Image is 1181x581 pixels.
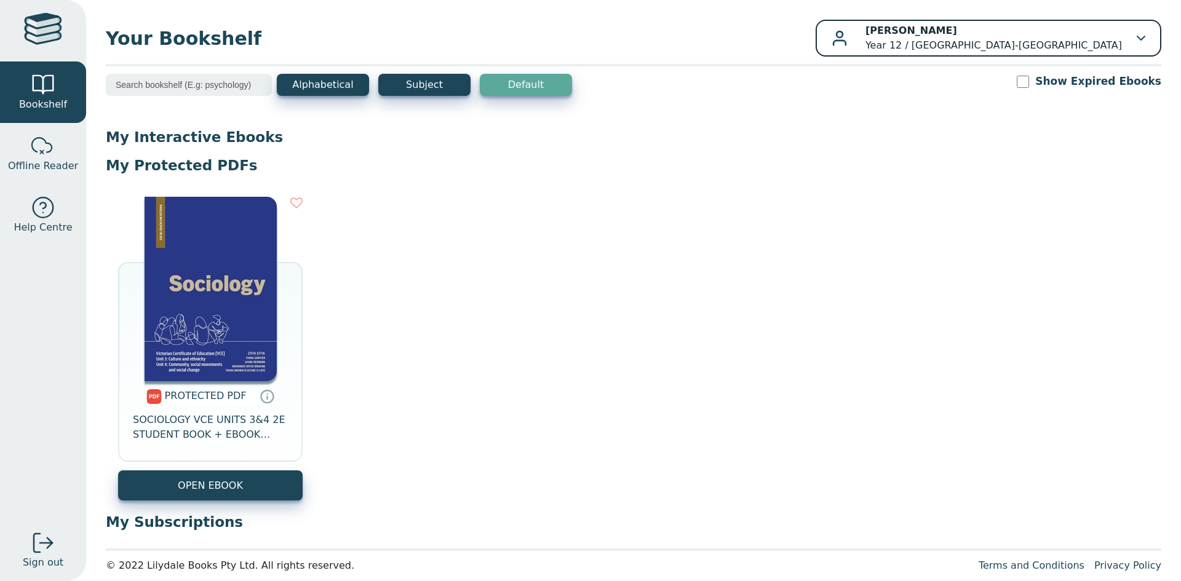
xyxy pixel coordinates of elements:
[14,220,72,235] span: Help Centre
[865,23,1122,53] p: Year 12 / [GEOGRAPHIC_DATA]-[GEOGRAPHIC_DATA]
[1035,74,1161,89] label: Show Expired Ebooks
[23,555,63,570] span: Sign out
[133,413,288,442] span: SOCIOLOGY VCE UNITS 3&4 2E STUDENT BOOK + EBOOK (BUNDLE)
[480,74,572,96] button: Default
[106,25,816,52] span: Your Bookshelf
[277,74,369,96] button: Alphabetical
[378,74,471,96] button: Subject
[106,156,1161,175] p: My Protected PDFs
[8,159,78,173] span: Offline Reader
[19,97,67,112] span: Bookshelf
[816,20,1161,57] button: [PERSON_NAME]Year 12 / [GEOGRAPHIC_DATA]-[GEOGRAPHIC_DATA]
[1094,559,1161,571] a: Privacy Policy
[106,513,1161,531] p: My Subscriptions
[146,389,162,404] img: pdf.svg
[106,558,969,573] div: © 2022 Lilydale Books Pty Ltd. All rights reserved.
[260,389,274,403] a: Protected PDFs cannot be printed, copied or shared. They can be accessed online through Education...
[106,74,272,96] input: Search bookshelf (E.g: psychology)
[118,470,303,500] a: OPEN EBOOK
[165,390,247,401] span: PROTECTED PDF
[145,197,277,381] img: 5bda90e2-9632-4ad1-b11a-e3040a626439.jpg
[979,559,1084,571] a: Terms and Conditions
[106,128,1161,146] p: My Interactive Ebooks
[865,25,957,36] b: [PERSON_NAME]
